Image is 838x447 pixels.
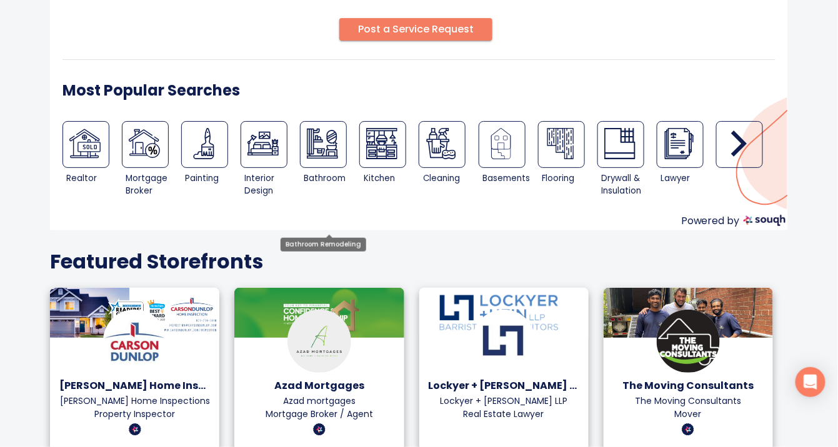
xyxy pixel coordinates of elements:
p: Property Inspector [59,408,210,421]
button: Post a Service Request [339,18,492,41]
a: Kitchen Remodeling [359,121,406,168]
div: Drywall and Insulation [597,121,657,201]
img: Real Estate Lawyer [664,128,695,159]
div: Lawyer [661,172,712,185]
div: Mortgage Broker / Agent [122,121,181,201]
div: Real Estate Lawyer [657,121,716,201]
div: Open Intercom Messenger [796,367,826,397]
a: Mortgage Broker / Agent [122,121,169,168]
img: Kitchen Remodeling [366,128,397,159]
div: Mortgage Broker [126,172,177,197]
a: Cleaning Services [419,121,466,168]
h6: Lockyer + Hein LLP [429,377,579,395]
p: Lockyer + Hein LLP [429,395,579,408]
img: souqh logo [744,215,786,226]
div: Interior Design [245,172,296,197]
img: Logo [287,310,351,373]
p: Azad mortgages [244,395,394,408]
img: Cleaning Services [426,128,457,159]
div: Kitchen Remodeling [359,121,419,201]
img: blue badge [682,423,694,436]
div: Real Estate Broker / Agent [62,121,122,201]
div: Painters & Decorators [181,121,241,201]
img: Interior Design Services [247,128,279,159]
p: Real Estate Lawyer [429,408,579,421]
div: Drywall & Insulation [601,172,652,197]
p: The Moving Consultants [613,395,764,408]
a: Basements [479,121,526,168]
div: Flooring [538,121,597,201]
div: Flooring [542,172,593,185]
a: Flooring [538,121,585,168]
h6: The Moving Consultants [613,377,764,395]
p: Mover [613,408,764,421]
div: Basements [482,172,534,185]
a: Drywall and Insulation [597,121,644,168]
img: Bathroom Remodeling [307,128,338,159]
div: Kitchen [364,172,415,185]
img: Drywall and Insulation [604,128,636,159]
span: Post a Service Request [358,21,474,38]
img: Logo [103,310,166,373]
div: Cleaning [423,172,474,185]
div: Painting [186,172,237,185]
img: blue badge [313,423,326,436]
a: Interior Design Services [241,121,287,168]
a: Real Estate Lawyer [657,121,704,168]
img: Basements [486,128,517,159]
div: Bathroom [304,172,356,185]
img: Flooring [545,128,576,159]
img: Mortgage Broker / Agent [129,128,160,159]
img: Logo [472,310,536,373]
h6: Carson Dunlop Home Inspections [59,377,210,395]
a: Painters & Decorators [181,121,228,168]
img: Real Estate Broker / Agent [69,128,101,159]
div: Interior Design Services [241,121,300,201]
a: Real Estate Broker / Agent [62,121,109,168]
p: Carson Dunlop Home Inspections [59,395,210,408]
div: Realtor [66,172,117,185]
a: Bathroom Remodeling [300,121,347,168]
p: Mortgage Broker / Agent [244,408,394,421]
img: Painters & Decorators [188,128,219,159]
img: blue badge [129,423,141,436]
img: Logo [657,310,720,373]
h6: Most Popular Searches [62,79,240,102]
p: Powered by [681,214,740,230]
h4: Featured Storefronts [50,249,788,274]
h6: Azad Mortgages [244,377,394,395]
